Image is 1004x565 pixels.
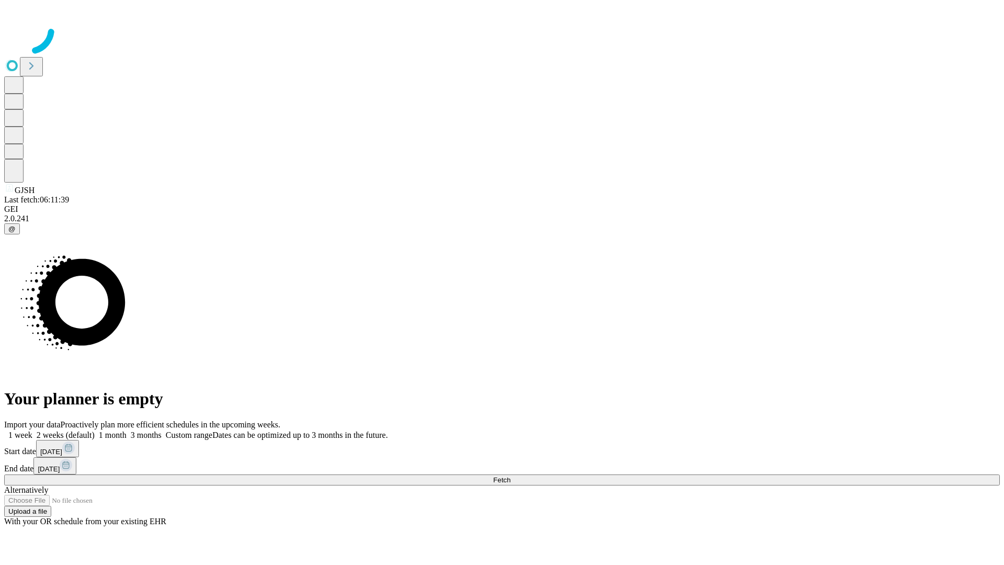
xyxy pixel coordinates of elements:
[212,431,387,439] span: Dates can be optimized up to 3 months in the future.
[493,476,510,484] span: Fetch
[36,440,79,457] button: [DATE]
[37,431,95,439] span: 2 weeks (default)
[4,485,48,494] span: Alternatively
[4,474,1000,485] button: Fetch
[131,431,162,439] span: 3 months
[4,205,1000,214] div: GEI
[4,214,1000,223] div: 2.0.241
[4,223,20,234] button: @
[4,506,51,517] button: Upload a file
[38,465,60,473] span: [DATE]
[166,431,212,439] span: Custom range
[4,420,61,429] span: Import your data
[4,517,166,526] span: With your OR schedule from your existing EHR
[4,440,1000,457] div: Start date
[8,431,32,439] span: 1 week
[61,420,280,429] span: Proactively plan more efficient schedules in the upcoming weeks.
[4,389,1000,409] h1: Your planner is empty
[15,186,35,195] span: GJSH
[4,195,69,204] span: Last fetch: 06:11:39
[4,457,1000,474] div: End date
[99,431,127,439] span: 1 month
[40,448,62,456] span: [DATE]
[33,457,76,474] button: [DATE]
[8,225,16,233] span: @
